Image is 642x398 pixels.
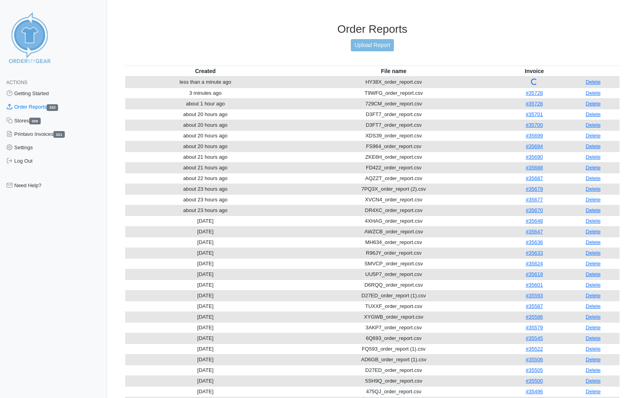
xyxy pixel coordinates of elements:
a: Delete [586,229,601,235]
a: #35648 [526,218,543,224]
td: D6RQQ_order_report.csv [286,280,502,290]
a: #35726 [526,101,543,107]
td: about 23 hours ago [125,194,286,205]
a: Delete [586,293,601,298]
a: Delete [586,250,601,256]
a: Delete [586,122,601,128]
span: Actions [6,80,27,85]
a: Delete [586,378,601,384]
a: #35545 [526,335,543,341]
a: #35699 [526,133,543,139]
a: #35601 [526,282,543,288]
a: #35587 [526,303,543,309]
td: about 23 hours ago [125,184,286,194]
td: about 1 hour ago [125,98,286,109]
a: #35636 [526,239,543,245]
td: [DATE] [125,322,286,333]
span: 309 [29,118,41,124]
span: 322 [47,104,58,111]
td: 729CM_order_report.csv [286,98,502,109]
td: 475QJ_order_report.csv [286,386,502,397]
a: #35586 [526,314,543,320]
a: #35647 [526,229,543,235]
td: T9WFG_order_report.csv [286,88,502,98]
a: Delete [586,165,601,171]
td: D3FT7_order_report.csv [286,109,502,120]
td: [DATE] [125,386,286,397]
a: Delete [586,197,601,203]
a: Delete [586,282,601,288]
a: #35579 [526,325,543,330]
td: [DATE] [125,344,286,354]
th: File name [286,66,502,77]
h3: Order Reports [125,23,619,36]
a: Delete [586,314,601,320]
td: AQZZT_order_report.csv [286,173,502,184]
span: 321 [53,131,65,138]
td: about 23 hours ago [125,205,286,216]
a: Delete [586,261,601,267]
a: Delete [586,133,601,139]
td: 3AKP7_order_report.csv [286,322,502,333]
td: D27ED_order_report.csv [286,365,502,375]
a: #35619 [526,271,543,277]
a: #35728 [526,90,543,96]
a: Upload Report [351,39,393,51]
a: Delete [586,239,601,245]
td: DR4XC_order_report.csv [286,205,502,216]
td: [DATE] [125,354,286,365]
td: AD6GB_order_report (1).csv [286,354,502,365]
td: TUXXF_order_report.csv [286,301,502,312]
th: Created [125,66,286,77]
td: about 20 hours ago [125,120,286,130]
a: #35593 [526,293,543,298]
td: FS964_order_report.csv [286,141,502,152]
td: FQ593_order_report (1).csv [286,344,502,354]
td: about 20 hours ago [125,109,286,120]
td: D3FT7_order_report.csv [286,120,502,130]
a: Delete [586,271,601,277]
td: about 20 hours ago [125,141,286,152]
td: [DATE] [125,226,286,237]
a: #35677 [526,197,543,203]
td: [DATE] [125,248,286,258]
a: Delete [586,101,601,107]
th: Invoice [502,66,567,77]
a: #35701 [526,111,543,117]
td: [DATE] [125,269,286,280]
td: 7PQ3X_order_report (2).csv [286,184,502,194]
a: #35700 [526,122,543,128]
a: Delete [586,175,601,181]
td: about 22 hours ago [125,173,286,184]
td: XYGWB_order_report.csv [286,312,502,322]
a: Delete [586,143,601,149]
a: #35670 [526,207,543,213]
a: Delete [586,303,601,309]
a: #35522 [526,346,543,352]
td: less than a minute ago [125,77,286,88]
td: 3 minutes ago [125,88,286,98]
a: #35506 [526,357,543,362]
td: UU5P7_order_report.csv [286,269,502,280]
td: [DATE] [125,333,286,344]
a: #35690 [526,154,543,160]
td: [DATE] [125,258,286,269]
a: #35688 [526,165,543,171]
a: #35633 [526,250,543,256]
a: Delete [586,186,601,192]
a: #35624 [526,261,543,267]
a: Delete [586,79,601,85]
td: MH634_order_report.csv [286,237,502,248]
td: [DATE] [125,280,286,290]
td: 5SH9Q_order_report.csv [286,375,502,386]
td: 6Q693_order_report.csv [286,333,502,344]
td: XVCN4_order_report.csv [286,194,502,205]
a: #35505 [526,367,543,373]
a: Delete [586,357,601,362]
a: #35679 [526,186,543,192]
td: [DATE] [125,312,286,322]
td: XDS39_order_report.csv [286,130,502,141]
a: Delete [586,346,601,352]
td: [DATE] [125,365,286,375]
a: Delete [586,325,601,330]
